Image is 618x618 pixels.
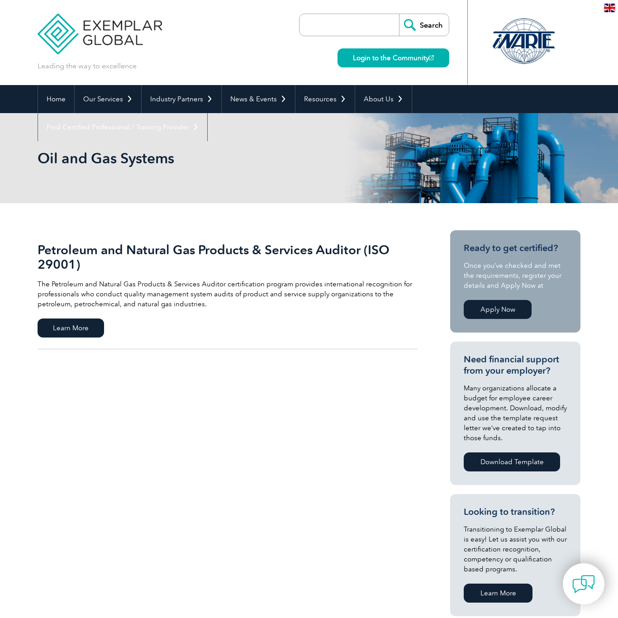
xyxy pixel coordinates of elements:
[38,279,418,309] p: The Petroleum and Natural Gas Products & Services Auditor certification program provides internat...
[38,319,104,338] span: Learn More
[464,300,532,319] a: Apply Now
[399,14,449,36] input: Search
[464,584,532,603] a: Learn More
[464,452,560,471] a: Download Template
[38,242,418,271] h2: Petroleum and Natural Gas Products & Services Auditor (ISO 29001)
[429,55,434,60] img: open_square.png
[572,573,595,595] img: contact-chat.png
[75,85,141,113] a: Our Services
[604,4,615,12] img: en
[38,230,418,349] a: Petroleum and Natural Gas Products & Services Auditor (ISO 29001) The Petroleum and Natural Gas P...
[222,85,295,113] a: News & Events
[295,85,355,113] a: Resources
[38,113,207,141] a: Find Certified Professional / Training Provider
[355,85,412,113] a: About Us
[464,261,567,290] p: Once you’ve checked and met the requirements, register your details and Apply Now at
[338,48,449,67] a: Login to the Community
[464,383,567,443] p: Many organizations allocate a budget for employee career development. Download, modify and use th...
[464,242,567,254] h3: Ready to get certified?
[38,149,385,167] h1: Oil and Gas Systems
[464,354,567,376] h3: Need financial support from your employer?
[142,85,221,113] a: Industry Partners
[464,506,567,518] h3: Looking to transition?
[464,524,567,574] p: Transitioning to Exemplar Global is easy! Let us assist you with our certification recognition, c...
[38,85,74,113] a: Home
[38,61,137,71] p: Leading the way to excellence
